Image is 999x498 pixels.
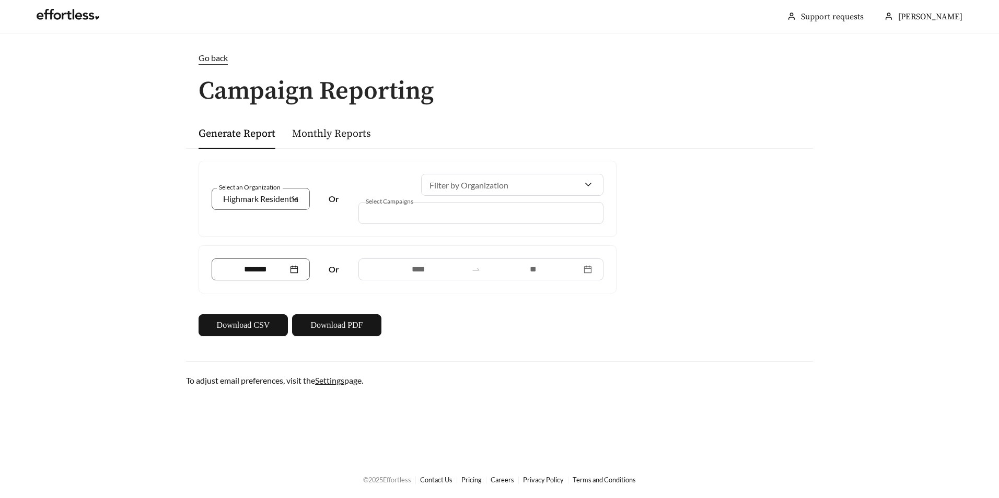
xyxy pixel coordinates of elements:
a: Privacy Policy [523,476,564,484]
span: To adjust email preferences, visit the page. [186,375,363,385]
a: Generate Report [199,127,275,140]
button: Download CSV [199,314,288,336]
button: Download PDF [292,314,381,336]
a: Careers [491,476,514,484]
span: Download CSV [217,319,270,331]
a: Support requests [801,11,864,22]
h1: Campaign Reporting [186,78,813,105]
a: Go back [186,52,813,65]
a: Pricing [461,476,482,484]
span: [PERSON_NAME] [898,11,962,22]
span: Download PDF [310,319,363,331]
span: swap-right [471,265,481,274]
a: Contact Us [420,476,452,484]
span: Highmark Residential [223,194,300,204]
span: Go back [199,53,228,63]
strong: Or [329,264,339,274]
a: Settings [315,375,344,385]
a: Terms and Conditions [573,476,636,484]
a: Monthly Reports [292,127,371,140]
strong: Or [329,194,339,204]
span: © 2025 Effortless [363,476,411,484]
span: to [471,265,481,274]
